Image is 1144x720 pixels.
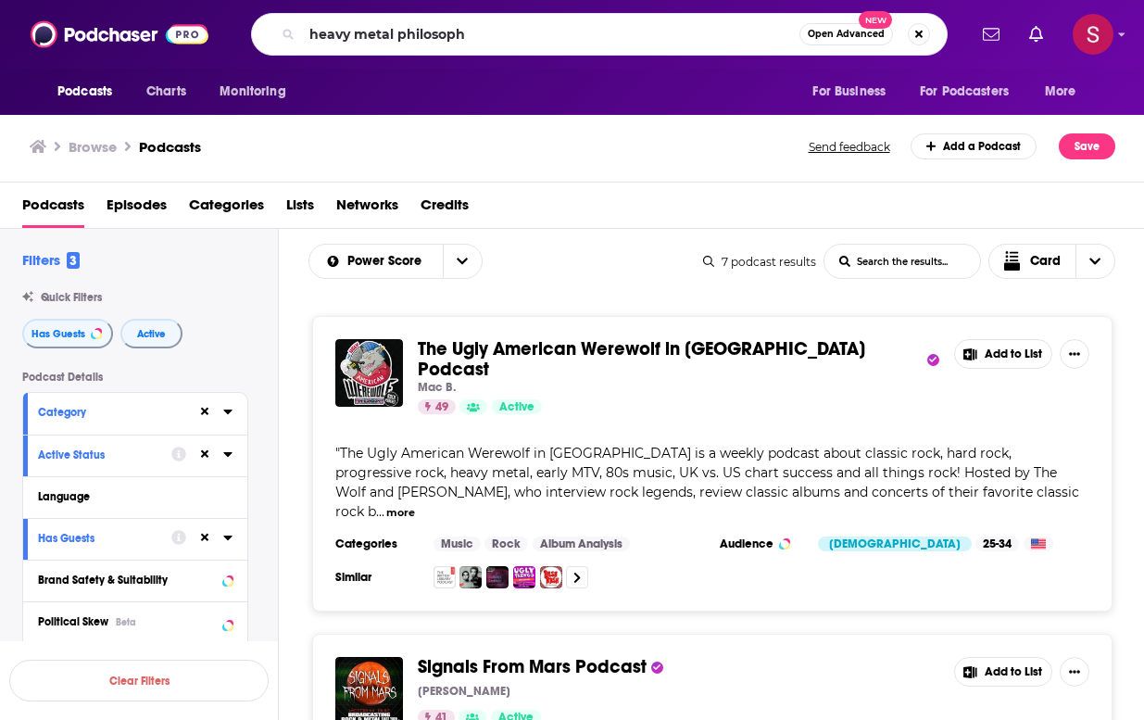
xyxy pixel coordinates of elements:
[484,537,528,551] a: Rock
[146,79,186,105] span: Charts
[41,291,102,304] span: Quick Filters
[435,398,448,417] span: 49
[418,380,456,395] p: Mac B.
[540,566,562,588] img: Rush Rash with Chaz N Schatz
[251,13,948,56] div: Search podcasts, credits, & more...
[38,568,233,591] button: Brand Safety & Suitability
[954,657,1052,687] button: Add to List
[808,30,885,39] span: Open Advanced
[137,329,166,339] span: Active
[335,445,1079,520] span: "
[38,490,220,503] div: Language
[9,660,269,701] button: Clear Filters
[376,503,384,520] span: ...
[31,17,208,52] img: Podchaser - Follow, Share and Rate Podcasts
[418,399,456,414] a: 49
[38,532,159,545] div: Has Guests
[189,190,264,228] a: Categories
[67,252,80,269] span: 3
[38,485,233,508] button: Language
[812,79,886,105] span: For Business
[513,566,535,588] img: Ugly Things
[386,505,415,521] button: more
[116,616,136,628] div: Beta
[799,74,909,109] button: open menu
[859,11,892,29] span: New
[418,657,647,677] a: Signals From Mars Podcast
[434,566,456,588] img: The British Library Podcast
[703,255,816,269] div: 7 podcast results
[22,319,113,348] button: Has Guests
[1073,14,1113,55] img: User Profile
[818,537,972,551] div: [DEMOGRAPHIC_DATA]
[421,190,469,228] a: Credits
[418,684,510,699] p: [PERSON_NAME]
[1060,339,1089,369] button: Show More Button
[1045,79,1076,105] span: More
[418,339,923,380] a: The Ugly American Werewolf in [GEOGRAPHIC_DATA] Podcast
[1073,14,1113,55] span: Logged in as stephanie85546
[308,244,483,279] h2: Choose List sort
[499,398,534,417] span: Active
[22,251,80,269] h2: Filters
[38,448,159,461] div: Active Status
[720,537,803,551] h3: Audience
[120,319,182,348] button: Active
[443,245,482,278] button: open menu
[975,19,1007,50] a: Show notifications dropdown
[69,138,117,156] h3: Browse
[38,443,171,466] button: Active Status
[31,329,85,339] span: Has Guests
[799,23,893,45] button: Open AdvancedNew
[38,406,185,419] div: Category
[139,138,201,156] a: Podcasts
[803,139,896,155] button: Send feedback
[22,190,84,228] a: Podcasts
[492,399,542,414] a: Active
[286,190,314,228] a: Lists
[988,244,1116,279] button: Choose View
[908,74,1036,109] button: open menu
[920,79,1009,105] span: For Podcasters
[1022,19,1050,50] a: Show notifications dropdown
[1060,657,1089,687] button: Show More Button
[38,526,171,549] button: Has Guests
[335,537,419,551] h3: Categories
[22,371,248,384] p: Podcast Details
[38,574,217,587] div: Brand Safety & Suitability
[335,570,419,585] h3: Similar
[486,566,509,588] img: Dublin Gothic
[459,566,482,588] img: A Very Gothic Christmas
[207,74,309,109] button: open menu
[418,337,865,381] span: The Ugly American Werewolf in [GEOGRAPHIC_DATA] Podcast
[107,190,167,228] span: Episodes
[38,615,108,628] span: Political Skew
[1059,133,1115,159] button: Save
[302,19,799,49] input: Search podcasts, credits, & more...
[335,445,1079,520] span: The Ugly American Werewolf in [GEOGRAPHIC_DATA] is a weekly podcast about classic rock, hard rock...
[336,190,398,228] a: Networks
[533,537,630,551] a: Album Analysis
[44,74,136,109] button: open menu
[418,655,647,678] span: Signals From Mars Podcast
[335,339,403,407] img: The Ugly American Werewolf in London Rock Podcast
[911,133,1037,159] a: Add a Podcast
[347,255,428,268] span: Power Score
[1073,14,1113,55] button: Show profile menu
[1032,74,1100,109] button: open menu
[134,74,197,109] a: Charts
[1030,255,1061,268] span: Card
